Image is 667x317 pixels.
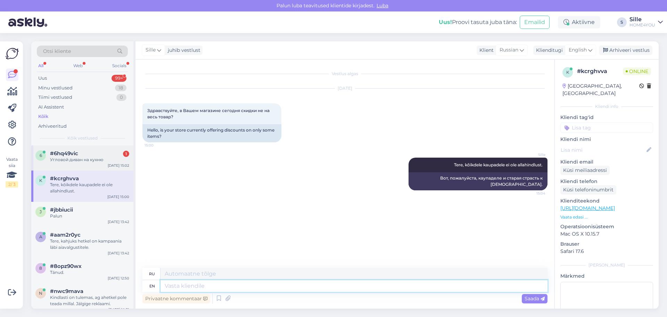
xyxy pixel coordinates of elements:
[6,47,19,60] img: Askly Logo
[107,194,129,199] div: [DATE] 15:00
[629,17,655,22] div: Sille
[149,280,155,292] div: en
[37,61,45,70] div: All
[439,19,452,25] b: Uus!
[50,294,129,307] div: Kindlasti on tulemas, ag ahetkel pole teada millal. Jälgige reklaami.
[50,238,129,251] div: Tere, kahjuks hetkel on kampaania läbi aiavalgustitele.
[623,68,651,75] span: Online
[629,17,663,28] a: SilleHOME4YOU
[519,191,545,196] span: 15:04
[617,17,627,27] div: S
[560,205,615,211] a: [URL][DOMAIN_NAME]
[50,157,129,163] div: Угловой диван на кухню
[67,135,98,141] span: Kõik vestlused
[477,47,494,54] div: Klient
[520,16,550,29] button: Emailid
[39,291,42,296] span: n
[374,2,390,9] span: Luba
[142,124,281,142] div: Hello, is your store currently offering discounts on only some items?
[38,113,48,120] div: Kõik
[72,61,84,70] div: Web
[569,46,587,54] span: English
[629,22,655,28] div: HOME4YOU
[561,146,645,154] input: Lisa nimi
[560,240,653,248] p: Brauser
[560,272,653,280] p: Märkmed
[43,48,71,55] span: Otsi kliente
[6,156,18,188] div: Vaata siia
[115,85,126,92] div: 18
[39,234,42,239] span: a
[560,158,653,166] p: Kliendi email
[525,295,545,302] span: Saada
[108,307,129,312] div: [DATE] 10:31
[6,181,18,188] div: 2 / 3
[108,276,129,281] div: [DATE] 12:50
[560,223,653,230] p: Operatsioonisüsteem
[533,47,563,54] div: Klienditugi
[560,230,653,238] p: Mac OS X 10.15.7
[142,85,547,92] div: [DATE]
[577,67,623,76] div: # kcrghvva
[40,209,42,214] span: j
[39,178,42,183] span: k
[146,46,156,54] span: Sille
[560,136,653,143] p: Kliendi nimi
[108,163,129,168] div: [DATE] 15:02
[560,178,653,185] p: Kliendi telefon
[149,268,155,280] div: ru
[50,175,79,182] span: #kcrghvva
[145,143,171,148] span: 15:00
[50,213,129,219] div: Palun
[38,94,72,101] div: Tiimi vestlused
[123,151,129,157] div: 1
[50,182,129,194] div: Tere, kõikdele kaupadele ei ole allahindlust.
[560,122,653,133] input: Lisa tag
[560,197,653,205] p: Klienditeekond
[560,248,653,255] p: Safari 17.6
[112,75,126,82] div: 99+
[50,150,78,157] span: #6hq49vic
[38,104,64,111] div: AI Assistent
[599,46,652,55] div: Arhiveeri vestlus
[454,162,543,167] span: Tere, kõikdele kaupadele ei ole allahindlust.
[50,269,129,276] div: Tänud.
[558,16,600,29] div: Aktiivne
[50,288,83,294] span: #nwc9mava
[50,232,81,238] span: #aam2r0yc
[560,166,610,175] div: Küsi meiliaadressi
[500,46,518,54] span: Russian
[147,108,271,119] span: Здравствуйте, в Вашем магазине сегодня скидки не на весь товар?
[38,123,67,130] div: Arhiveeritud
[560,214,653,220] p: Vaata edasi ...
[562,82,639,97] div: [GEOGRAPHIC_DATA], [GEOGRAPHIC_DATA]
[111,61,128,70] div: Socials
[165,47,200,54] div: juhib vestlust
[38,75,47,82] div: Uus
[560,262,653,268] div: [PERSON_NAME]
[560,114,653,121] p: Kliendi tag'id
[108,219,129,224] div: [DATE] 13:42
[116,94,126,101] div: 0
[409,172,547,190] div: Вот, пожалуйста, каупаделе и старая страсть к [DEMOGRAPHIC_DATA].
[50,207,73,213] span: #jbbiucii
[142,294,210,303] div: Privaatne kommentaar
[39,266,42,271] span: 8
[50,263,82,269] span: #8opz90wx
[439,18,517,26] div: Proovi tasuta juba täna:
[108,251,129,256] div: [DATE] 13:42
[142,71,547,77] div: Vestlus algas
[38,85,73,92] div: Minu vestlused
[519,152,545,157] span: Sille
[560,103,653,110] div: Kliendi info
[566,70,569,75] span: k
[40,153,42,158] span: 6
[560,185,616,195] div: Küsi telefoninumbrit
